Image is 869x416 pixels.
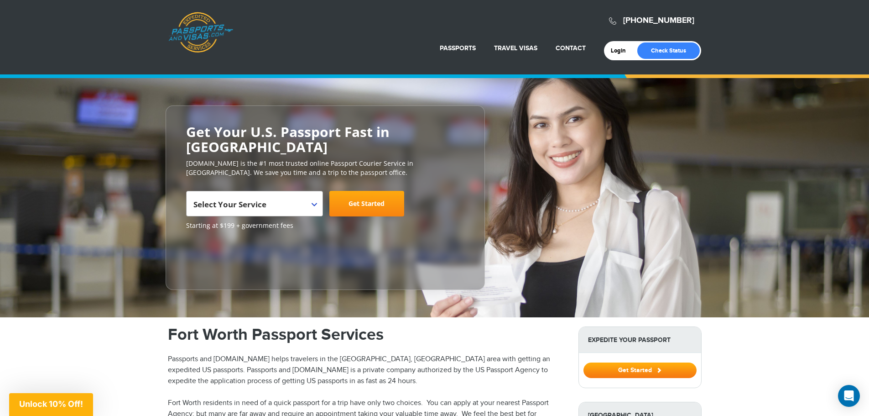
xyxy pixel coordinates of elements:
[193,195,313,220] span: Select Your Service
[611,47,632,54] a: Login
[186,124,464,154] h2: Get Your U.S. Passport Fast in [GEOGRAPHIC_DATA]
[186,235,255,280] iframe: Customer reviews powered by Trustpilot
[186,221,464,230] span: Starting at $199 + government fees
[9,393,93,416] div: Unlock 10% Off!
[168,12,233,53] a: Passports & [DOMAIN_NAME]
[440,44,476,52] a: Passports
[186,191,323,216] span: Select Your Service
[583,366,697,374] a: Get Started
[329,191,404,216] a: Get Started
[168,354,565,387] p: Passports and [DOMAIN_NAME] helps travelers in the [GEOGRAPHIC_DATA], [GEOGRAPHIC_DATA] area with...
[193,199,266,210] span: Select Your Service
[168,326,565,343] h1: Fort Worth Passport Services
[494,44,537,52] a: Travel Visas
[623,16,694,26] a: [PHONE_NUMBER]
[637,42,700,59] a: Check Status
[838,385,860,407] div: Open Intercom Messenger
[556,44,586,52] a: Contact
[186,159,464,177] p: [DOMAIN_NAME] is the #1 most trusted online Passport Courier Service in [GEOGRAPHIC_DATA]. We sav...
[19,399,83,409] span: Unlock 10% Off!
[583,363,697,378] button: Get Started
[579,327,701,353] strong: Expedite Your Passport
